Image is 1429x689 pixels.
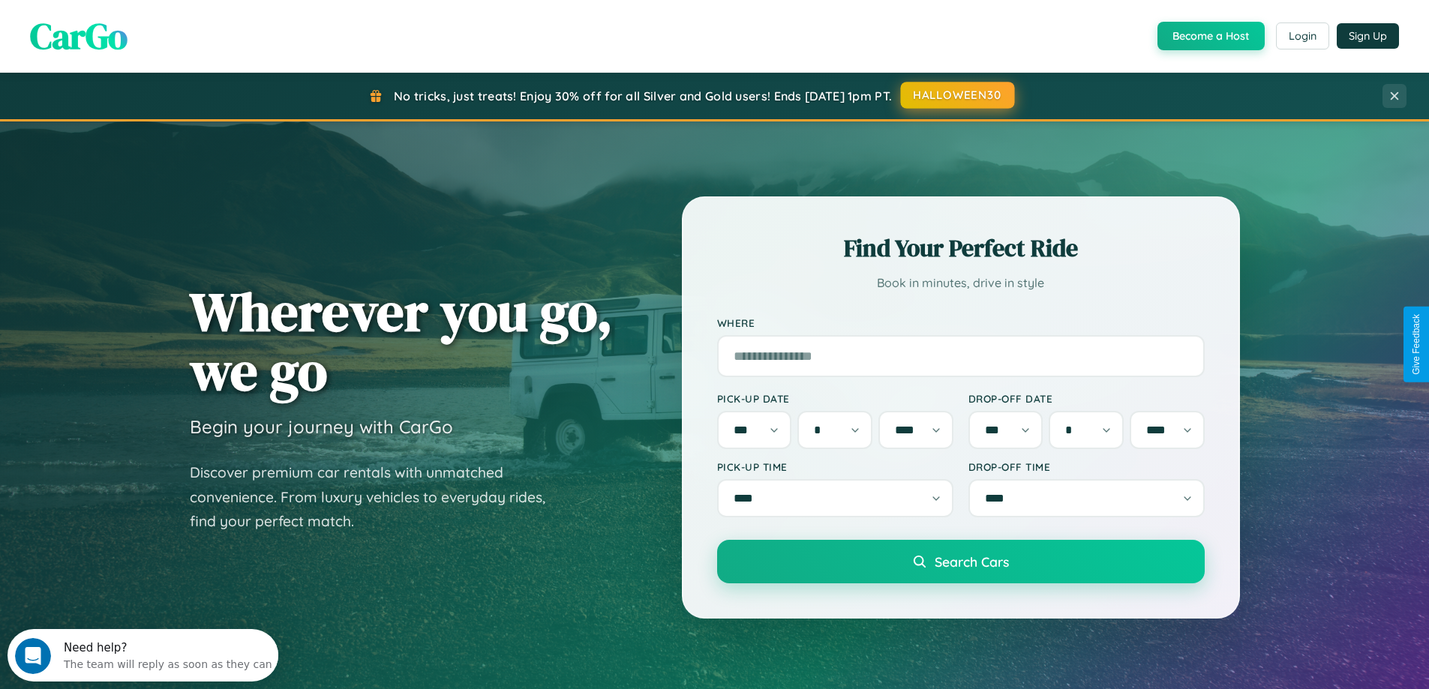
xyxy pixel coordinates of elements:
[394,88,892,103] span: No tricks, just treats! Enjoy 30% off for all Silver and Gold users! Ends [DATE] 1pm PT.
[717,392,953,405] label: Pick-up Date
[968,460,1205,473] label: Drop-off Time
[190,282,613,400] h1: Wherever you go, we go
[717,272,1205,294] p: Book in minutes, drive in style
[717,232,1205,265] h2: Find Your Perfect Ride
[190,415,453,438] h3: Begin your journey with CarGo
[717,316,1205,329] label: Where
[901,82,1015,109] button: HALLOWEEN30
[1157,22,1265,50] button: Become a Host
[6,6,279,47] div: Open Intercom Messenger
[56,13,265,25] div: Need help?
[935,553,1009,570] span: Search Cars
[968,392,1205,405] label: Drop-off Date
[1276,22,1329,49] button: Login
[8,629,278,682] iframe: Intercom live chat discovery launcher
[1337,23,1399,49] button: Sign Up
[15,638,51,674] iframe: Intercom live chat
[1411,314,1421,375] div: Give Feedback
[190,460,565,534] p: Discover premium car rentals with unmatched convenience. From luxury vehicles to everyday rides, ...
[717,540,1205,583] button: Search Cars
[30,11,128,61] span: CarGo
[56,25,265,40] div: The team will reply as soon as they can
[717,460,953,473] label: Pick-up Time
